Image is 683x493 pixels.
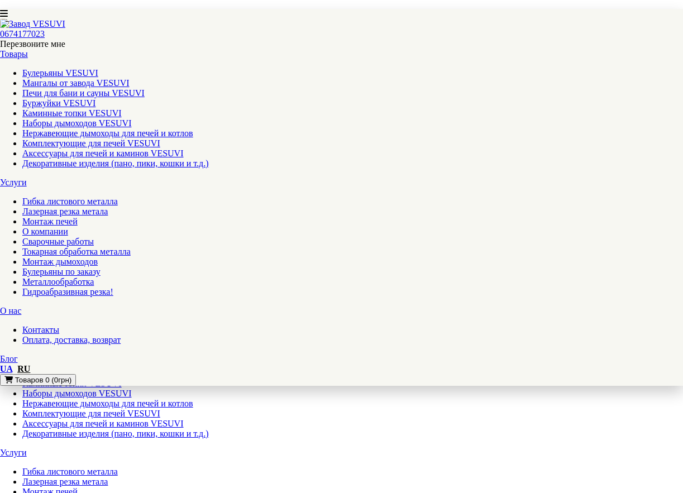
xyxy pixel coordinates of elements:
a: Наборы дымоходов VESUVI [22,389,131,398]
a: Гибка листового металла [22,467,118,476]
a: Гидроабразивная резка! [22,287,113,296]
a: RU [17,364,30,374]
a: Буржуйки VESUVI [22,98,95,108]
a: Аксессуары для печей и каминов VESUVI [22,149,183,158]
a: Лазерная резка метала [22,207,108,216]
a: Лазерная резка метала [22,477,108,486]
a: Токарная обработка металла [22,247,131,256]
a: Нержавеющие дымоходы для печей и котлов [22,399,193,408]
a: О компании [22,227,68,236]
a: Мангалы от завода VESUVI [22,78,130,88]
a: Оплата, доставка, возврат [22,335,121,344]
a: Булерьяны по заказу [22,267,101,276]
a: Комплектующие для печей VESUVI [22,409,160,418]
a: Каминные топки VESUVI [22,108,122,118]
a: Аксессуары для печей и каминов VESUVI [22,419,183,428]
a: Контакты [22,325,59,334]
a: Сварочные работы [22,237,94,246]
a: Комплектующие для печей VESUVI [22,138,160,148]
a: Нержавеющие дымоходы для печей и котлов [22,128,193,138]
a: Гибка листового металла [22,197,118,206]
a: Декоративные изделия (пано, пики, кошки и т.д.) [22,159,209,168]
a: Печи для бани и сауны VESUVI [22,88,145,98]
a: Монтаж печей [22,217,78,226]
span: Товаров 0 (0грн) [15,376,72,384]
a: Декоративные изделия (пано, пики, кошки и т.д.) [22,429,209,438]
a: Монтаж дымоходов [22,257,98,266]
a: Металлообработка [22,277,94,286]
a: Наборы дымоходов VESUVI [22,118,131,128]
a: Булерьяны VESUVI [22,68,98,78]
